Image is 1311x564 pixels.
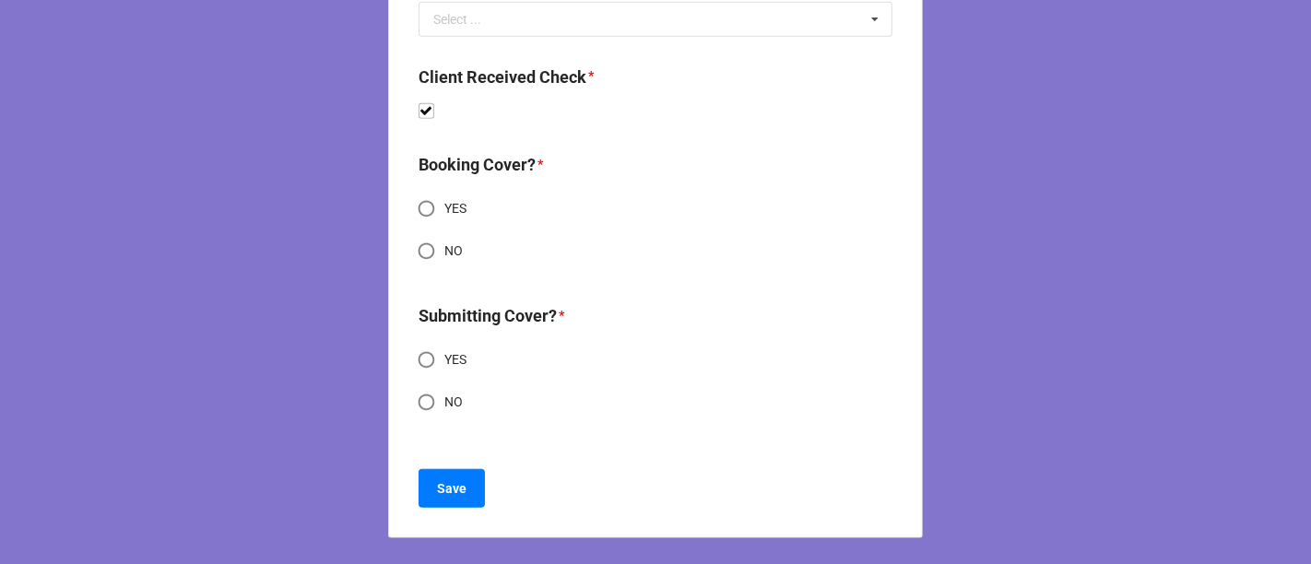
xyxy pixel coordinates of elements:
span: YES [444,199,467,218]
span: NO [444,393,463,412]
label: Client Received Check [419,65,586,90]
span: YES [444,350,467,370]
div: Select ... [433,13,481,26]
label: Booking Cover? [419,152,536,178]
b: Save [437,479,467,499]
span: NO [444,241,463,261]
button: Save [419,469,485,508]
label: Submitting Cover? [419,303,557,329]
